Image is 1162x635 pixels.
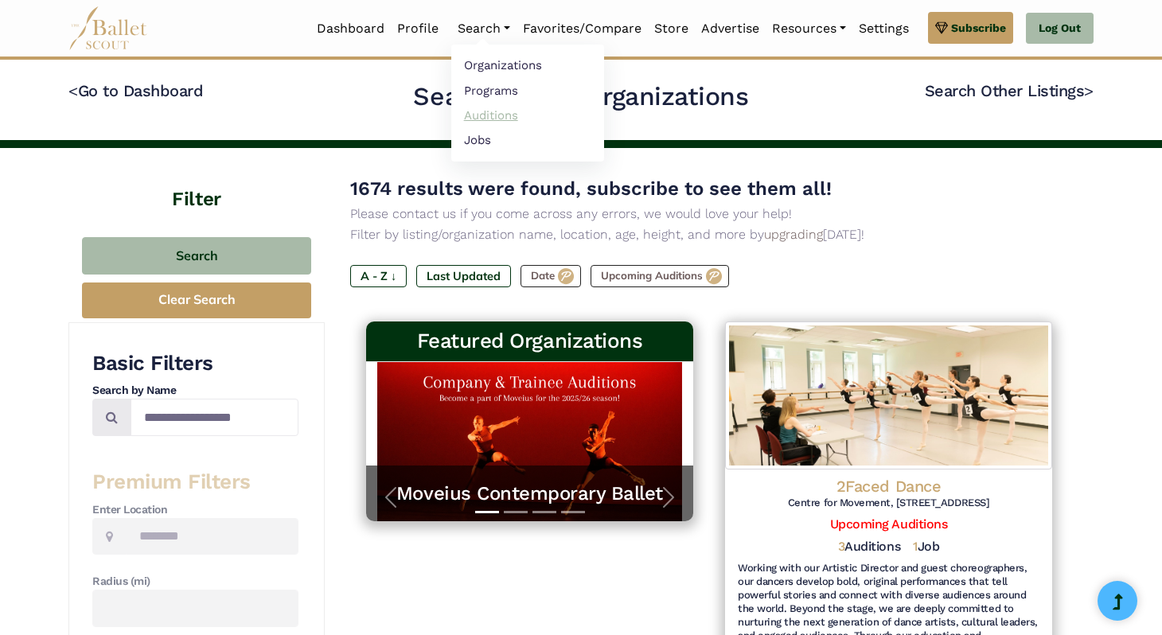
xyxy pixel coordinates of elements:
[451,127,604,152] a: Jobs
[695,12,766,45] a: Advertise
[764,227,823,242] a: upgrading
[350,224,1068,245] p: Filter by listing/organization name, location, age, height, and more by [DATE]!
[68,81,203,100] a: <Go to Dashboard
[451,103,604,127] a: Auditions
[951,19,1006,37] span: Subscribe
[591,265,729,287] label: Upcoming Auditions
[416,265,511,287] label: Last Updated
[504,503,528,521] button: Slide 2
[451,12,517,45] a: Search
[766,12,852,45] a: Resources
[517,12,648,45] a: Favorites/Compare
[913,539,918,554] span: 1
[350,204,1068,224] p: Please contact us if you come across any errors, we would love your help!
[1026,13,1094,45] a: Log Out
[532,503,556,521] button: Slide 3
[830,516,947,532] a: Upcoming Auditions
[92,383,298,399] h4: Search by Name
[92,502,298,518] h4: Enter Location
[350,177,832,200] span: 1674 results were found, subscribe to see them all!
[391,12,445,45] a: Profile
[838,539,845,554] span: 3
[82,237,311,275] button: Search
[852,12,915,45] a: Settings
[451,78,604,103] a: Programs
[82,282,311,318] button: Clear Search
[451,45,604,162] ul: Resources
[561,503,585,521] button: Slide 4
[725,321,1052,469] img: Logo
[935,19,948,37] img: gem.svg
[521,265,581,287] label: Date
[451,53,604,78] a: Organizations
[310,12,391,45] a: Dashboard
[925,81,1094,100] a: Search Other Listings>
[126,518,298,555] input: Location
[92,574,298,590] h4: Radius (mi)
[68,80,78,100] code: <
[350,265,407,287] label: A - Z ↓
[131,399,298,436] input: Search by names...
[913,539,939,555] h5: Job
[838,539,900,555] h5: Auditions
[92,469,298,496] h3: Premium Filters
[475,503,499,521] button: Slide 1
[648,12,695,45] a: Store
[92,350,298,377] h3: Basic Filters
[379,328,680,355] h3: Featured Organizations
[928,12,1013,44] a: Subscribe
[738,497,1039,510] h6: Centre for Movement, [STREET_ADDRESS]
[1084,80,1094,100] code: >
[382,481,677,506] a: Moveius Contemporary Ballet
[413,80,748,114] h2: Search Ballet Organizations
[738,476,1039,497] h4: 2Faced Dance
[68,148,325,213] h4: Filter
